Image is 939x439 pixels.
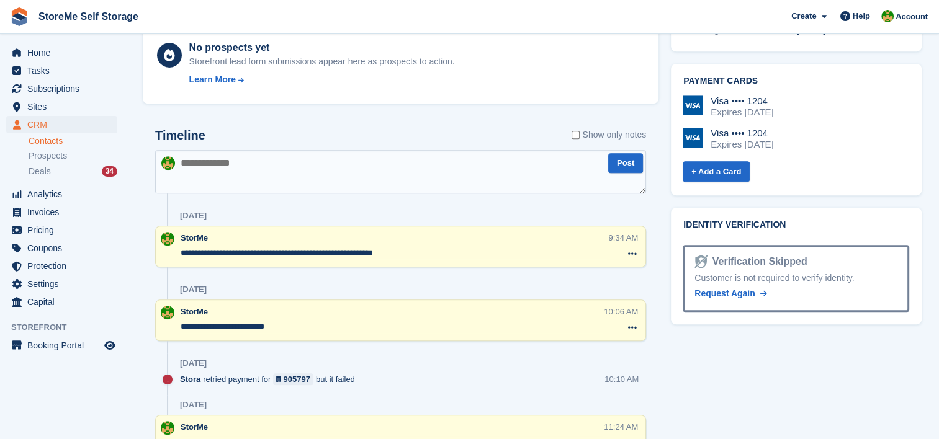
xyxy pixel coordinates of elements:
img: Visa Logo [683,95,703,115]
a: menu [6,185,117,203]
div: No prospects yet [189,40,455,55]
span: Booking Portal [27,337,102,354]
img: StorMe [161,306,174,319]
span: Account [896,11,928,23]
div: Storefront lead form submissions appear here as prospects to action. [189,55,455,68]
span: StorMe [181,233,208,242]
div: Customer is not required to verify identity. [694,272,897,285]
input: Show only notes [572,128,580,141]
span: Invoices [27,203,102,221]
a: menu [6,275,117,293]
a: 905797 [273,373,313,385]
a: menu [6,98,117,115]
div: [DATE] [180,211,207,221]
a: Prospects [29,149,117,162]
span: Request Again [694,288,755,298]
a: Contacts [29,135,117,147]
a: Learn More [189,73,455,86]
div: Expires [DATE] [711,107,773,118]
span: Settings [27,275,102,293]
a: menu [6,80,117,97]
span: Tasks [27,62,102,79]
span: Home [27,44,102,61]
label: Show only notes [572,128,646,141]
span: Storefront [11,321,124,334]
a: Deals 34 [29,165,117,178]
div: Expires [DATE] [711,139,773,150]
span: Deals [29,166,51,177]
a: menu [6,62,117,79]
img: stora-icon-8386f47178a22dfd0bd8f6a31ec36ba5ce8667c1dd55bd0f319d3a0aa187defe.svg [10,7,29,26]
span: Analytics [27,185,102,203]
div: Verification Skipped [708,254,807,269]
img: Visa Logo [683,128,703,148]
span: Pricing [27,221,102,239]
img: StorMe [161,156,175,170]
h2: Identity verification [683,220,909,230]
div: 10:06 AM [604,306,638,317]
a: menu [6,203,117,221]
span: Capital [27,293,102,311]
span: Subscriptions [27,80,102,97]
div: 34 [102,166,117,177]
a: menu [6,257,117,275]
img: StorMe [881,10,894,22]
a: menu [6,293,117,311]
h2: Payment cards [683,76,909,86]
div: Visa •••• 1204 [711,95,773,107]
span: Sites [27,98,102,115]
a: StoreMe Self Storage [34,6,143,27]
div: retried payment for but it failed [180,373,361,385]
a: menu [6,239,117,257]
a: + Add a Card [683,161,750,182]
div: 10:10 AM [604,373,639,385]
a: menu [6,44,117,61]
img: Identity Verification Ready [694,255,707,268]
h2: Timeline [155,128,205,143]
span: Help [853,10,870,22]
a: menu [6,337,117,354]
div: 9:34 AM [608,232,638,244]
button: Post [608,153,643,174]
a: menu [6,116,117,133]
span: Prospects [29,150,67,162]
img: StorMe [161,232,174,246]
span: Coupons [27,239,102,257]
div: 905797 [284,373,310,385]
div: 11:24 AM [604,421,638,433]
a: menu [6,221,117,239]
img: StorMe [161,421,174,435]
a: Preview store [102,338,117,353]
div: [DATE] [180,400,207,410]
span: StorMe [181,307,208,316]
span: Stora [180,373,200,385]
span: Create [791,10,816,22]
div: Visa •••• 1204 [711,128,773,139]
div: Learn More [189,73,236,86]
span: Protection [27,257,102,275]
span: StorMe [181,422,208,432]
span: CRM [27,116,102,133]
div: [DATE] [180,358,207,368]
div: [DATE] [180,285,207,295]
a: Request Again [694,287,766,300]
